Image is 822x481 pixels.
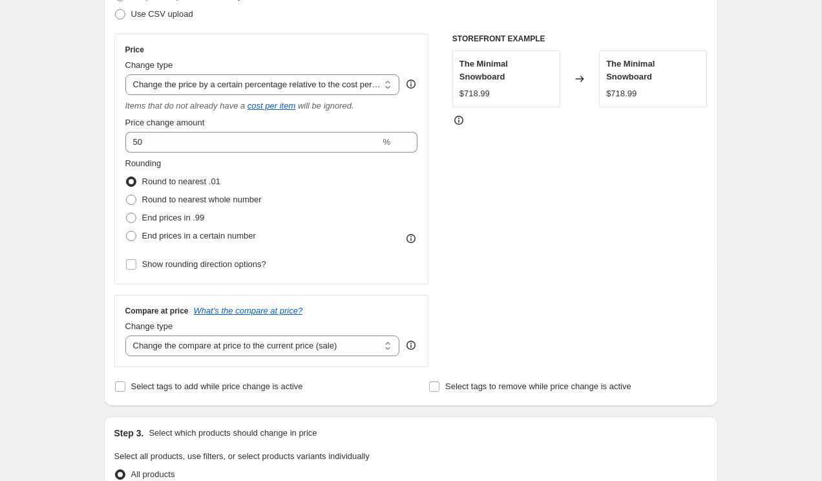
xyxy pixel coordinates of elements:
[125,321,173,331] span: Change type
[405,78,417,91] div: help
[459,87,490,100] div: $718.99
[125,101,246,111] i: Items that do not already have a
[298,101,354,111] i: will be ignored.
[142,231,256,240] span: End prices in a certain number
[142,213,205,222] span: End prices in .99
[131,381,303,391] span: Select tags to add while price change is active
[125,132,381,153] input: 50
[606,59,655,81] span: The Minimal Snowboard
[125,118,205,127] span: Price change amount
[125,45,144,55] h3: Price
[452,34,708,44] h6: STOREFRONT EXAMPLE
[142,259,266,269] span: Show rounding direction options?
[131,9,193,19] span: Use CSV upload
[125,306,189,316] h3: Compare at price
[194,306,303,315] button: What's the compare at price?
[248,101,295,111] a: cost per item
[459,59,508,81] span: The Minimal Snowboard
[445,381,631,391] span: Select tags to remove while price change is active
[114,427,144,440] h2: Step 3.
[149,427,317,440] p: Select which products should change in price
[114,451,370,461] span: Select all products, use filters, or select products variants individually
[142,176,220,186] span: Round to nearest .01
[125,60,173,70] span: Change type
[606,87,637,100] div: $718.99
[131,469,175,479] span: All products
[142,195,262,204] span: Round to nearest whole number
[405,339,417,352] div: help
[125,158,162,168] span: Rounding
[383,137,390,147] span: %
